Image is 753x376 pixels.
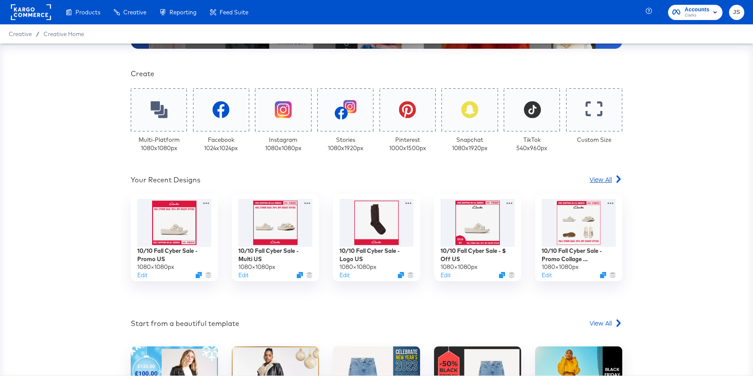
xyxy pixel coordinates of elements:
[542,271,552,279] button: Edit
[32,30,44,37] span: /
[441,263,478,271] div: 1080 × 1080 px
[75,9,100,16] span: Products
[204,136,238,152] div: Facebook 1024 x 1024 px
[577,136,611,144] div: Custom Size
[389,136,426,152] div: Pinterest 1000 x 1500 px
[398,272,404,278] svg: Duplicate
[44,30,84,37] a: Creative Home
[333,194,420,281] div: 10/10 Fall Cyber Sale - Logo US1080×1080pxEditDuplicate
[196,272,202,278] svg: Duplicate
[131,319,239,329] div: Start from a beautiful template
[542,263,579,271] div: 1080 × 1080 px
[685,12,709,19] span: Clarks
[131,194,218,281] div: 10/10 Fall Cyber Sale - Promo US1080×1080pxEditDuplicate
[600,272,606,278] svg: Duplicate
[590,175,612,184] span: View All
[441,247,515,263] div: 10/10 Fall Cyber Sale - $ Off US
[339,271,349,279] button: Edit
[668,5,722,20] button: AccountsClarks
[170,9,197,16] span: Reporting
[590,319,612,327] span: View All
[729,5,744,20] button: JS
[339,247,414,263] div: 10/10 Fall Cyber Sale - Logo US
[516,136,547,152] div: TikTok 540 x 960 px
[590,175,622,188] a: View All
[535,194,622,281] div: 10/10 Fall Cyber Sale - Promo Collage [GEOGRAPHIC_DATA]1080×1080pxEditDuplicate
[131,175,200,185] div: Your Recent Designs
[137,263,174,271] div: 1080 × 1080 px
[232,194,319,281] div: 10/10 Fall Cyber Sale - Multi US1080×1080pxEditDuplicate
[328,136,363,152] div: Stories 1080 x 1920 px
[452,136,488,152] div: Snapchat 1080 x 1920 px
[137,271,147,279] button: Edit
[297,272,303,278] svg: Duplicate
[220,9,248,16] span: Feed Suite
[238,271,248,279] button: Edit
[441,271,451,279] button: Edit
[685,5,709,14] span: Accounts
[339,263,376,271] div: 1080 × 1080 px
[139,136,180,152] div: Multi-Platform 1080 x 1080 px
[131,69,622,79] div: Create
[238,247,312,263] div: 10/10 Fall Cyber Sale - Multi US
[238,263,275,271] div: 1080 × 1080 px
[265,136,302,152] div: Instagram 1080 x 1080 px
[434,194,521,281] div: 10/10 Fall Cyber Sale - $ Off US1080×1080pxEditDuplicate
[590,319,622,331] a: View All
[137,247,211,263] div: 10/10 Fall Cyber Sale - Promo US
[9,30,32,37] span: Creative
[733,7,741,17] span: JS
[499,272,505,278] svg: Duplicate
[123,9,146,16] span: Creative
[542,247,616,263] div: 10/10 Fall Cyber Sale - Promo Collage [GEOGRAPHIC_DATA]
